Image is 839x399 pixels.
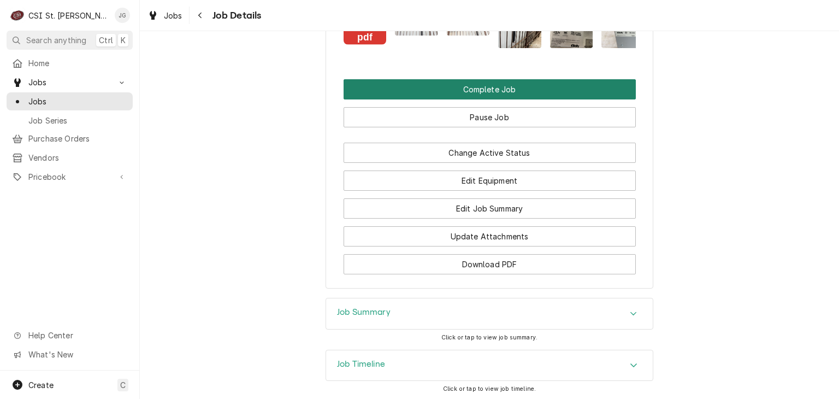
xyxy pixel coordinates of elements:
[344,107,636,127] button: Pause Job
[326,298,653,330] div: Job Summary
[28,171,111,183] span: Pricebook
[344,143,636,163] button: Change Active Status
[344,254,636,274] button: Download PDF
[344,127,636,135] div: Button Group Row
[7,345,133,363] a: Go to What's New
[10,8,25,23] div: CSI St. Louis's Avatar
[337,359,385,369] h3: Job Timeline
[28,10,109,21] div: CSI St. [PERSON_NAME]
[344,135,636,163] div: Button Group Row
[344,79,636,274] div: Button Group
[28,152,127,163] span: Vendors
[192,7,209,24] button: Navigate back
[344,191,636,219] div: Button Group Row
[326,350,653,382] div: Job Timeline
[7,112,133,130] a: Job Series
[7,149,133,167] a: Vendors
[344,219,636,247] div: Button Group Row
[7,73,133,91] a: Go to Jobs
[326,298,653,329] button: Accordion Details Expand Trigger
[326,298,653,329] div: Accordion Header
[99,34,113,46] span: Ctrl
[337,307,391,318] h3: Job Summary
[344,247,636,274] div: Button Group Row
[7,326,133,344] a: Go to Help Center
[326,350,653,381] div: Accordion Header
[28,57,127,69] span: Home
[28,133,127,144] span: Purchase Orders
[120,379,126,391] span: C
[10,8,25,23] div: C
[344,79,636,99] button: Complete Job
[344,163,636,191] div: Button Group Row
[344,171,636,191] button: Edit Equipment
[441,334,537,341] span: Click or tap to view job summary.
[326,350,653,381] button: Accordion Details Expand Trigger
[7,92,133,110] a: Jobs
[344,99,636,127] div: Button Group Row
[344,226,636,247] button: Update Attachments
[28,77,111,88] span: Jobs
[7,31,133,50] button: Search anythingCtrlK
[443,385,536,392] span: Click or tap to view job timeline.
[115,8,130,23] div: Jeff George's Avatar
[7,130,133,148] a: Purchase Orders
[344,198,636,219] button: Edit Job Summary
[28,115,127,126] span: Job Series
[7,54,133,72] a: Home
[28,349,126,360] span: What's New
[28,330,126,341] span: Help Center
[121,34,126,46] span: K
[28,380,54,390] span: Create
[115,8,130,23] div: JG
[26,34,86,46] span: Search anything
[143,7,187,25] a: Jobs
[28,96,127,107] span: Jobs
[344,79,636,99] div: Button Group Row
[7,168,133,186] a: Go to Pricebook
[164,10,182,21] span: Jobs
[209,8,262,23] span: Job Details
